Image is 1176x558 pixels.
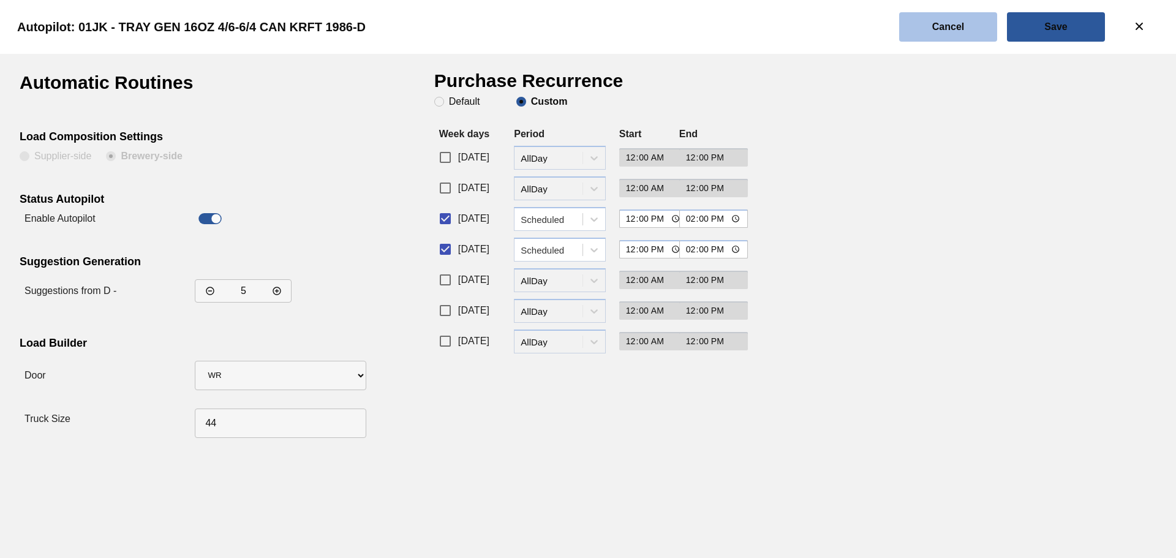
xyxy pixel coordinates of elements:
[24,285,116,296] label: Suggestions from D -
[521,214,584,224] div: Scheduled
[458,150,489,165] span: [DATE]
[24,370,46,380] label: Door
[458,303,489,318] span: [DATE]
[20,151,91,164] clb-radio-button: Supplier-side
[458,334,489,349] span: [DATE]
[514,129,545,139] label: Period
[458,211,489,226] span: [DATE]
[20,255,361,271] div: Suggestion Generation
[24,213,96,224] label: Enable Autopilot
[619,129,641,139] label: Start
[20,337,361,353] div: Load Builder
[458,181,489,195] span: [DATE]
[106,151,183,164] clb-radio-button: Brewery-side
[434,97,502,107] clb-radio-button: Default
[434,74,652,97] h1: Purchase Recurrence
[24,413,70,424] label: Truck Size
[458,273,489,287] span: [DATE]
[20,193,361,209] div: Status Autopilot
[521,244,584,255] div: Scheduled
[20,74,237,101] h1: Automatic Routines
[679,129,698,139] label: End
[458,242,489,257] span: [DATE]
[439,129,489,139] label: Week days
[516,97,568,107] clb-radio-button: Custom
[20,130,361,146] div: Load Composition Settings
